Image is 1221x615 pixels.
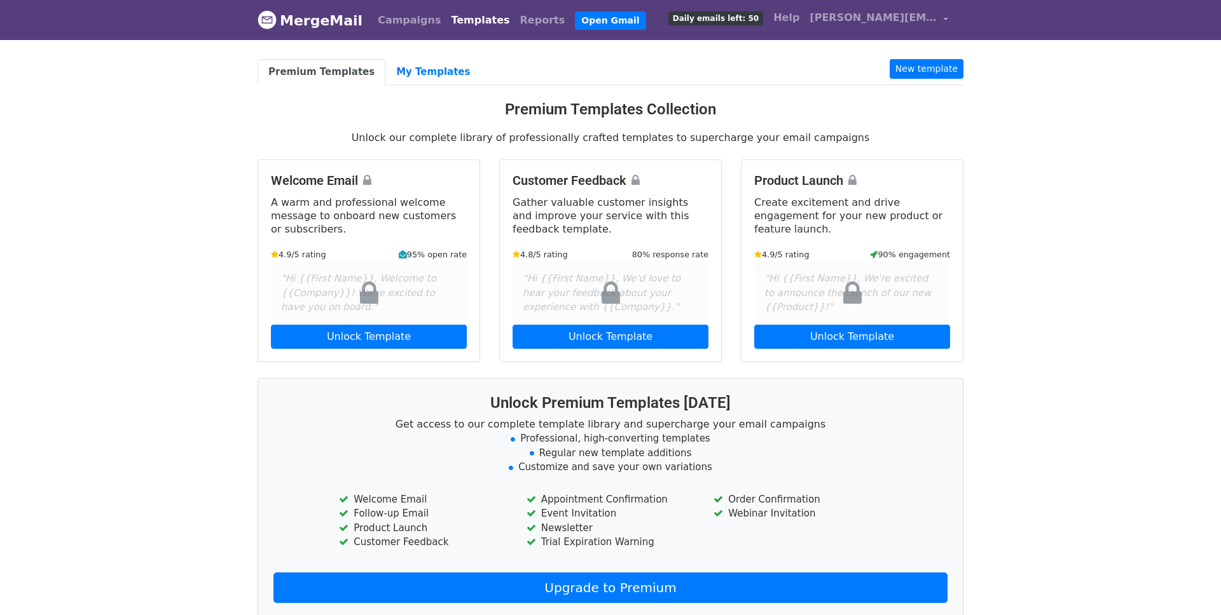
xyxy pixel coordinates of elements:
p: Gather valuable customer insights and improve your service with this feedback template. [513,196,708,236]
small: 95% open rate [399,248,467,260]
a: MergeMail [258,7,362,34]
h4: Product Launch [754,173,950,188]
h4: Customer Feedback [513,173,708,188]
p: Create excitement and drive engagement for your new product or feature launch. [754,196,950,236]
a: Reports [515,8,570,33]
li: Welcome Email [339,492,507,507]
li: Customer Feedback [339,535,507,550]
a: Premium Templates [258,59,385,85]
div: "Hi {{First Name}}, Welcome to {{Company}}! We're excited to have you on board." [271,261,467,325]
a: Campaigns [373,8,446,33]
small: 4.9/5 rating [271,248,326,260]
p: A warm and professional welcome message to onboard new customers or subscribers. [271,196,467,236]
h3: Unlock Premium Templates [DATE] [273,394,948,412]
li: Event Invitation [527,506,694,521]
a: Unlock Template [754,325,950,349]
a: Help [768,5,804,30]
small: 4.8/5 rating [513,248,568,260]
li: Follow-up Email [339,506,507,521]
a: Templates [446,8,514,33]
span: [PERSON_NAME][EMAIL_ADDRESS][PERSON_NAME][DOMAIN_NAME] [810,10,937,25]
li: Order Confirmation [714,492,881,507]
span: Daily emails left: 50 [668,11,763,25]
p: Get access to our complete template library and supercharge your email campaigns [273,417,948,431]
a: Open Gmail [575,11,645,30]
li: Professional, high-converting templates [273,431,948,446]
a: Upgrade to Premium [273,572,948,603]
li: Webinar Invitation [714,506,881,521]
li: Newsletter [527,521,694,536]
div: "Hi {{First Name}}, We'd love to hear your feedback about your experience with {{Company}}." [513,261,708,325]
li: Trial Expiration Warning [527,535,694,550]
img: MergeMail logo [258,10,277,29]
p: Unlock our complete library of professionally crafted templates to supercharge your email campaigns [258,131,963,144]
li: Customize and save your own variations [273,460,948,475]
h3: Premium Templates Collection [258,100,963,119]
li: Product Launch [339,521,507,536]
h4: Welcome Email [271,173,467,188]
small: 4.9/5 rating [754,248,810,260]
a: Unlock Template [513,325,708,349]
a: Unlock Template [271,325,467,349]
li: Regular new template additions [273,446,948,461]
small: 90% engagement [870,248,950,260]
a: Daily emails left: 50 [663,5,768,30]
li: Appointment Confirmation [527,492,694,507]
small: 80% response rate [632,248,708,260]
a: [PERSON_NAME][EMAIL_ADDRESS][PERSON_NAME][DOMAIN_NAME] [804,5,953,35]
div: "Hi {{First Name}}, We're excited to announce the launch of our new {{Product}}!" [754,261,950,325]
a: My Templates [385,59,481,85]
a: New template [890,59,963,79]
